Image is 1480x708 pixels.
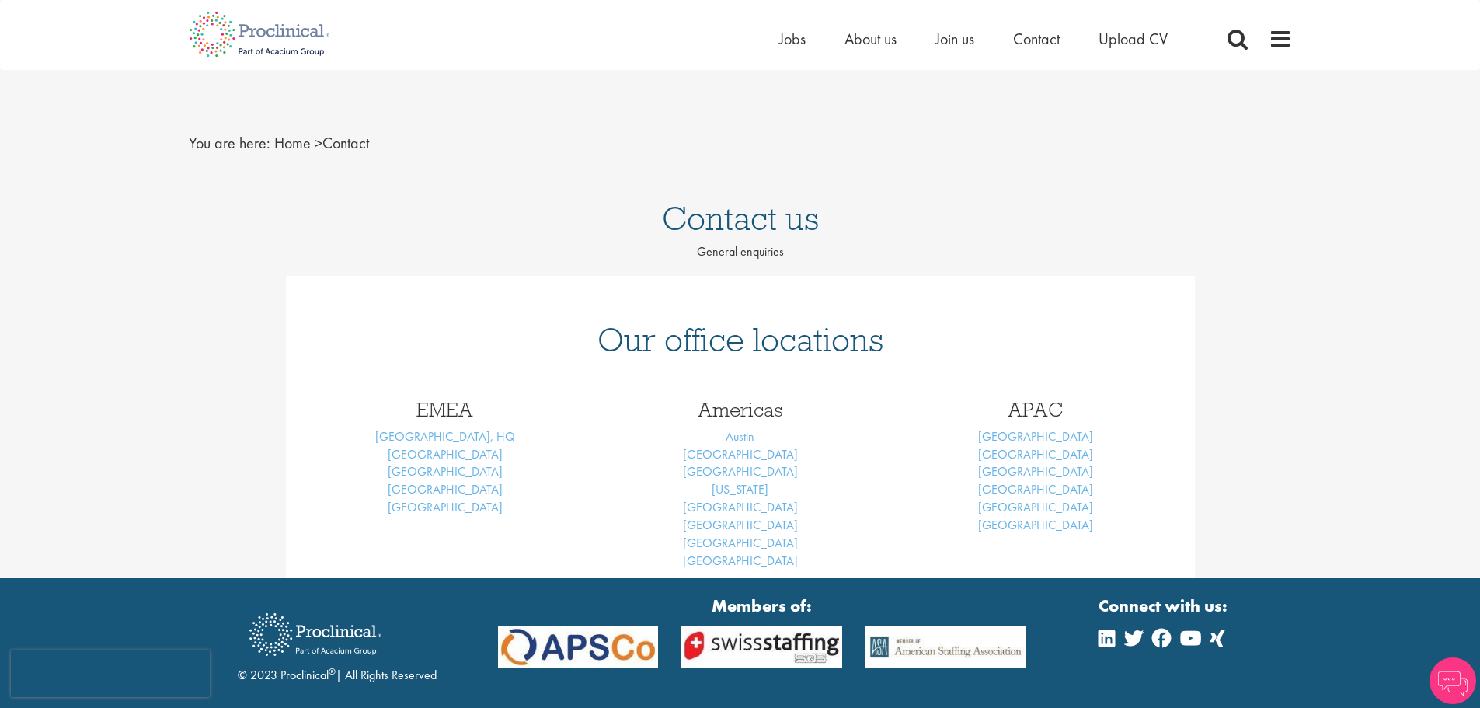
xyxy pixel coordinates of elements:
a: [GEOGRAPHIC_DATA] [388,481,503,497]
span: > [315,133,322,153]
h3: EMEA [309,399,581,420]
a: [GEOGRAPHIC_DATA] [683,517,798,533]
a: Jobs [779,29,806,49]
a: [GEOGRAPHIC_DATA], HQ [375,428,515,445]
a: [GEOGRAPHIC_DATA] [683,535,798,551]
h3: Americas [604,399,876,420]
a: Austin [726,428,754,445]
a: [GEOGRAPHIC_DATA] [388,446,503,462]
a: [GEOGRAPHIC_DATA] [683,499,798,515]
a: [GEOGRAPHIC_DATA] [388,499,503,515]
a: About us [844,29,897,49]
img: Chatbot [1430,657,1476,704]
a: [GEOGRAPHIC_DATA] [978,428,1093,445]
a: [GEOGRAPHIC_DATA] [978,481,1093,497]
img: APSCo [670,626,854,668]
a: [GEOGRAPHIC_DATA] [978,517,1093,533]
a: [GEOGRAPHIC_DATA] [388,463,503,480]
span: You are here: [189,133,270,153]
a: Upload CV [1099,29,1168,49]
a: [GEOGRAPHIC_DATA] [978,463,1093,480]
sup: ® [329,665,336,678]
strong: Connect with us: [1099,594,1231,618]
a: [GEOGRAPHIC_DATA] [978,499,1093,515]
img: APSCo [854,626,1038,668]
div: © 2023 Proclinical | All Rights Reserved [238,602,437,685]
a: [US_STATE] [712,481,768,497]
img: Proclinical Recruitment [238,602,393,667]
span: Contact [274,133,369,153]
a: [GEOGRAPHIC_DATA] [683,553,798,569]
a: [GEOGRAPHIC_DATA] [683,463,798,480]
a: [GEOGRAPHIC_DATA] [978,446,1093,462]
a: [GEOGRAPHIC_DATA] [683,446,798,462]
a: Join us [935,29,974,49]
h1: Our office locations [309,323,1172,357]
h3: APAC [900,399,1172,420]
a: Contact [1013,29,1060,49]
a: breadcrumb link to Home [274,133,311,153]
iframe: reCAPTCHA [11,650,210,697]
img: APSCo [486,626,670,668]
strong: Members of: [498,594,1026,618]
